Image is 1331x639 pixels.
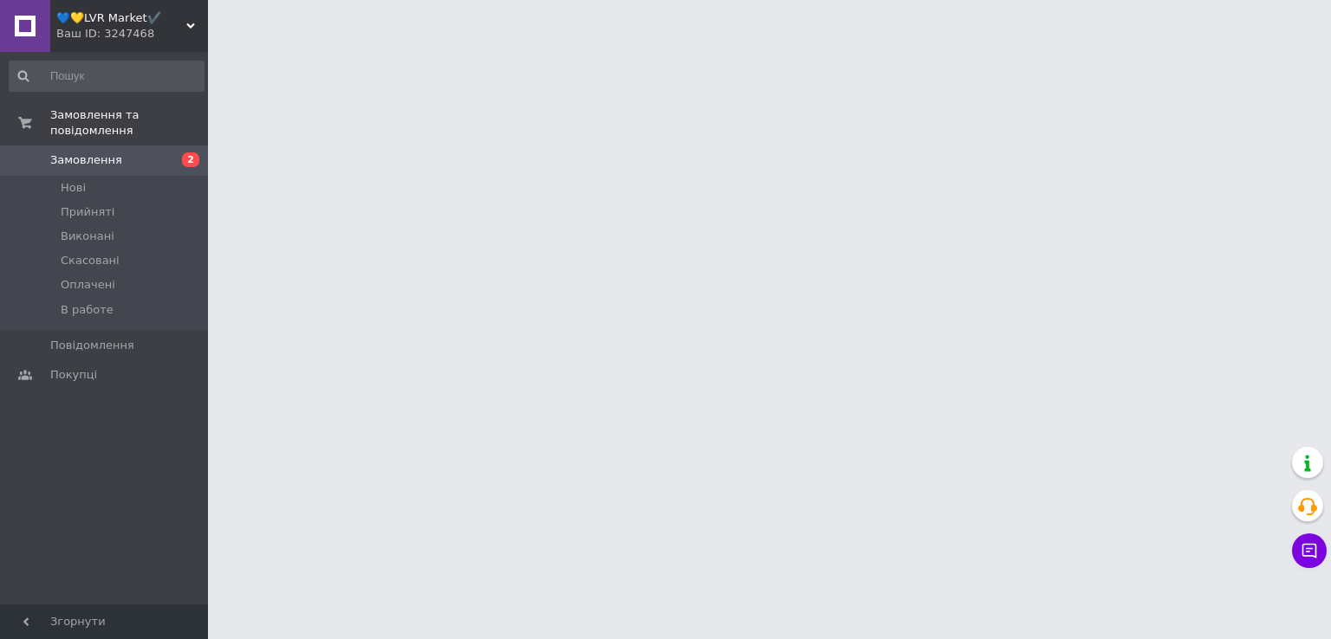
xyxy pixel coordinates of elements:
[61,277,115,293] span: Оплачені
[61,302,114,318] span: В работе
[1292,533,1327,568] button: Чат з покупцем
[56,26,208,42] div: Ваш ID: 3247468
[50,152,122,168] span: Замовлення
[9,61,205,92] input: Пошук
[61,229,114,244] span: Виконані
[56,10,186,26] span: 💙💛LVR Market✔️
[50,367,97,383] span: Покупці
[61,180,86,196] span: Нові
[61,204,114,220] span: Прийняті
[182,152,199,167] span: 2
[50,107,208,139] span: Замовлення та повідомлення
[50,338,134,353] span: Повідомлення
[61,253,120,268] span: Скасовані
